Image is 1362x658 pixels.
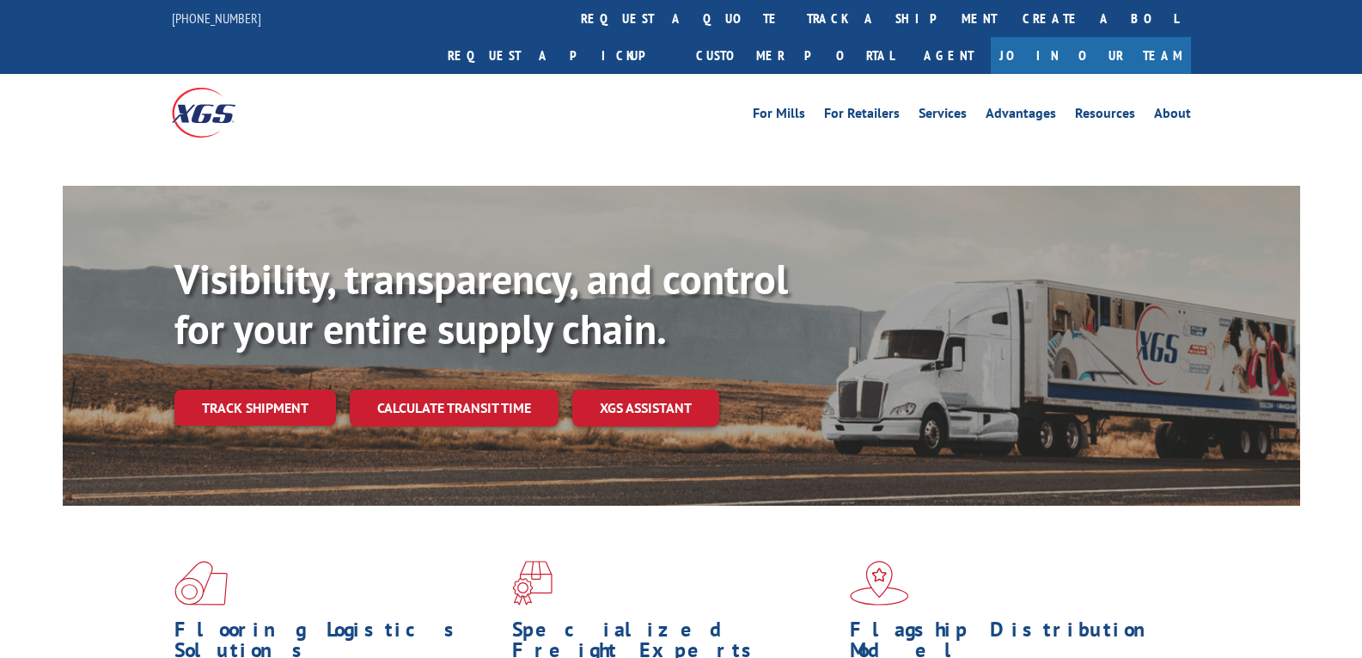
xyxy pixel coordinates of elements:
[986,107,1056,126] a: Advantages
[174,561,228,606] img: xgs-icon-total-supply-chain-intelligence-red
[1075,107,1135,126] a: Resources
[683,37,907,74] a: Customer Portal
[919,107,967,126] a: Services
[991,37,1191,74] a: Join Our Team
[572,390,719,427] a: XGS ASSISTANT
[350,390,559,427] a: Calculate transit time
[174,390,336,426] a: Track shipment
[512,561,553,606] img: xgs-icon-focused-on-flooring-red
[174,252,788,355] b: Visibility, transparency, and control for your entire supply chain.
[1154,107,1191,126] a: About
[753,107,805,126] a: For Mills
[172,9,261,27] a: [PHONE_NUMBER]
[435,37,683,74] a: Request a pickup
[907,37,991,74] a: Agent
[850,561,909,606] img: xgs-icon-flagship-distribution-model-red
[824,107,900,126] a: For Retailers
